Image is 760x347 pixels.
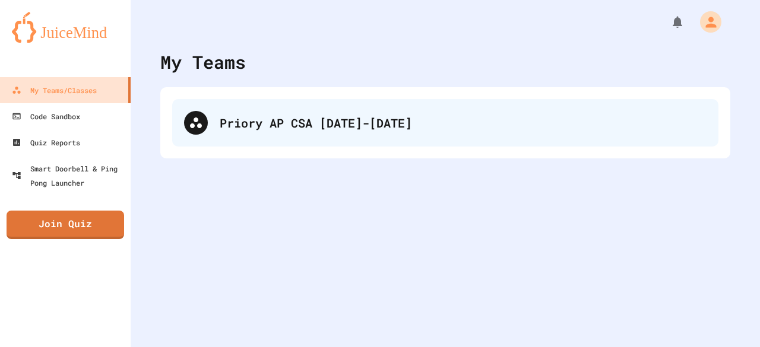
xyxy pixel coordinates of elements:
[12,109,80,123] div: Code Sandbox
[12,161,126,190] div: Smart Doorbell & Ping Pong Launcher
[172,99,718,147] div: Priory AP CSA [DATE]-[DATE]
[12,83,97,97] div: My Teams/Classes
[160,49,246,75] div: My Teams
[688,8,724,36] div: My Account
[12,12,119,43] img: logo-orange.svg
[12,135,80,149] div: Quiz Reports
[648,12,688,32] div: My Notifications
[7,211,124,239] a: Join Quiz
[220,114,707,132] div: Priory AP CSA [DATE]-[DATE]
